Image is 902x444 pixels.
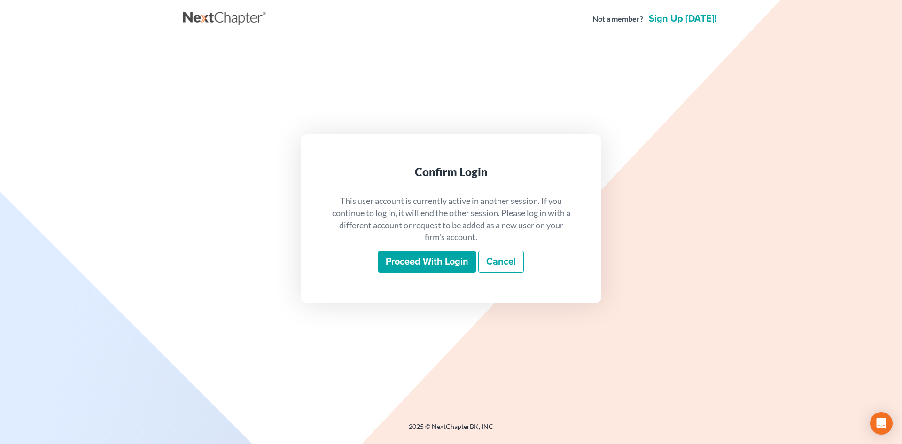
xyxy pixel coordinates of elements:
a: Cancel [478,251,524,273]
div: Open Intercom Messenger [870,412,893,435]
div: 2025 © NextChapterBK, INC [183,422,719,439]
p: This user account is currently active in another session. If you continue to log in, it will end ... [331,195,571,243]
div: Confirm Login [331,164,571,179]
input: Proceed with login [378,251,476,273]
a: Sign up [DATE]! [647,14,719,23]
strong: Not a member? [592,14,643,24]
